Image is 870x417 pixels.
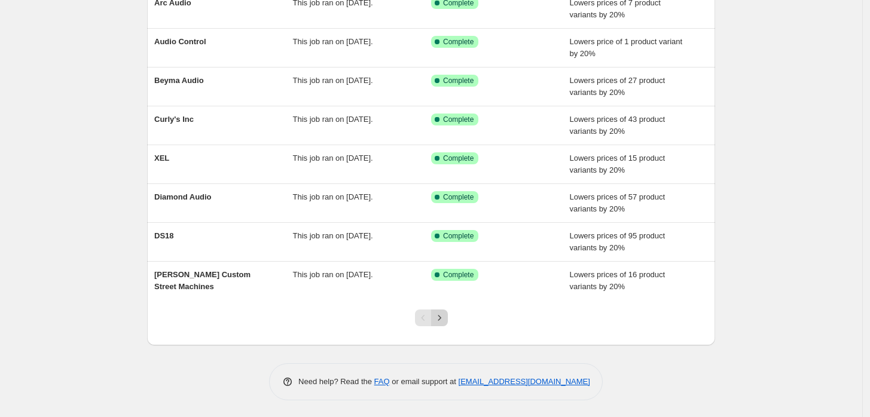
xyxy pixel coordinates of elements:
[298,377,374,386] span: Need help? Read the
[443,231,474,241] span: Complete
[443,115,474,124] span: Complete
[570,76,666,97] span: Lowers prices of 27 product variants by 20%
[154,37,206,46] span: Audio Control
[293,115,373,124] span: This job ran on [DATE].
[293,154,373,162] span: This job ran on [DATE].
[293,270,373,279] span: This job ran on [DATE].
[154,270,251,291] span: [PERSON_NAME] Custom Street Machines
[570,154,666,174] span: Lowers prices of 15 product variants by 20%
[570,192,666,213] span: Lowers prices of 57 product variants by 20%
[154,231,174,240] span: DS18
[443,76,474,85] span: Complete
[390,377,459,386] span: or email support at
[293,37,373,46] span: This job ran on [DATE].
[293,192,373,201] span: This job ran on [DATE].
[293,231,373,240] span: This job ran on [DATE].
[443,270,474,280] span: Complete
[154,76,204,85] span: Beyma Audio
[443,154,474,163] span: Complete
[154,192,212,201] span: Diamond Audio
[443,37,474,47] span: Complete
[570,115,666,136] span: Lowers prices of 43 product variants by 20%
[570,231,666,252] span: Lowers prices of 95 product variants by 20%
[570,37,683,58] span: Lowers price of 1 product variant by 20%
[443,192,474,202] span: Complete
[154,115,194,124] span: Curly's Inc
[374,377,390,386] a: FAQ
[154,154,169,162] span: XEL
[415,309,448,326] nav: Pagination
[431,309,448,326] button: Next
[459,377,590,386] a: [EMAIL_ADDRESS][DOMAIN_NAME]
[570,270,666,291] span: Lowers prices of 16 product variants by 20%
[293,76,373,85] span: This job ran on [DATE].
